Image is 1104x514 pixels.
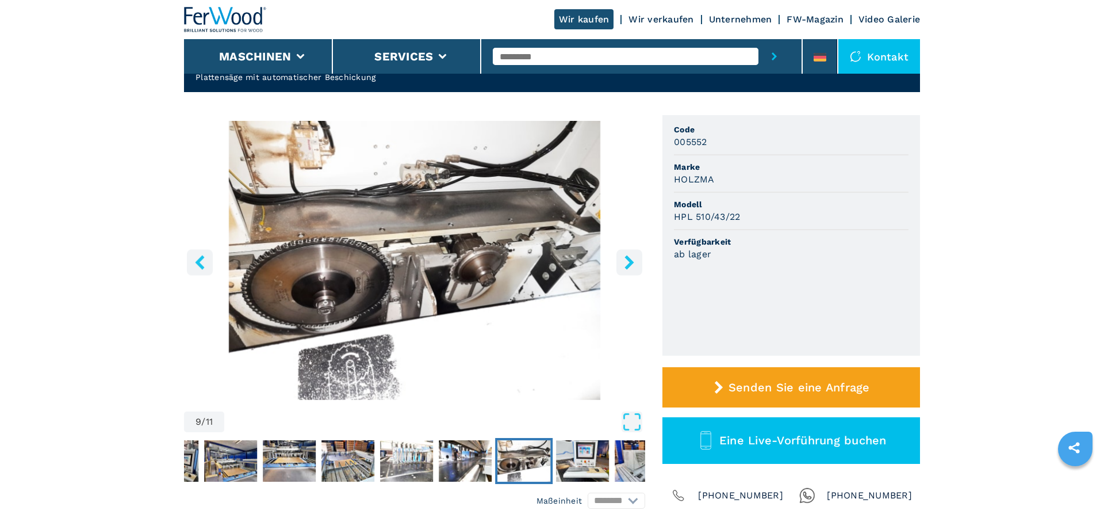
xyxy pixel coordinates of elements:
button: left-button [187,249,213,275]
img: Phone [670,488,687,504]
nav: Thumbnail Navigation [85,438,546,484]
img: Kontakt [850,51,861,62]
span: 11 [206,417,213,427]
button: Open Fullscreen [227,412,642,432]
a: Wir verkaufen [628,14,693,25]
button: right-button [616,249,642,275]
div: Kontakt [838,39,920,74]
span: Senden Sie eine Anfrage [729,380,870,394]
img: 04fb84d8f82569ab4a3f3f14bebdf4d5 [263,440,316,482]
a: Video Galerie [858,14,920,25]
img: 8115137e8ce0e5caf75344c63c6c1df8 [321,440,374,482]
div: Go to Slide 9 [184,121,645,400]
img: 30e10df4ca70f48bd8220e4a1463d444 [615,440,668,482]
a: sharethis [1060,433,1088,462]
button: Go to Slide 7 [378,438,435,484]
img: Ferwood [184,7,267,32]
img: Whatsapp [799,488,815,504]
img: 135543fc37746805de76eea394c2879f [439,440,492,482]
img: 567b9c258d5b45a3b4e021d9079a0739 [380,440,433,482]
span: [PHONE_NUMBER] [827,488,912,504]
button: Senden Sie eine Anfrage [662,367,920,408]
button: Go to Slide 9 [495,438,553,484]
h3: 005552 [674,135,707,149]
em: Maßeinheit [536,495,582,507]
img: Plattensäge mit automatischer Beschickung HOLZMA HPL 510/43/22 [184,121,645,400]
button: Go to Slide 11 [612,438,670,484]
a: Wir kaufen [554,9,614,29]
img: b63b41012d61e06b0e3ed18b98d2d1a3 [204,440,257,482]
iframe: Chat [1055,462,1095,505]
button: Services [374,50,433,63]
img: 44e8e00cf3f6bd8e99491d5ad81b711c [145,440,198,482]
img: 9c0513569d29ad678cd18d18a4bd6801 [497,440,550,482]
a: FW-Magazin [787,14,844,25]
button: Go to Slide 3 [143,438,201,484]
span: 9 [195,417,201,427]
button: Go to Slide 10 [554,438,611,484]
span: Verfügbarkeit [674,236,908,248]
h2: Plattensäge mit automatischer Beschickung [195,71,384,83]
h3: HPL 510/43/22 [674,210,740,223]
button: Go to Slide 8 [436,438,494,484]
button: Go to Slide 5 [260,438,318,484]
a: Unternehmen [709,14,772,25]
button: submit-button [758,39,790,74]
span: Marke [674,161,908,173]
span: Modell [674,199,908,210]
button: Eine Live-Vorführung buchen [662,417,920,464]
span: Code [674,124,908,135]
span: [PHONE_NUMBER] [698,488,783,504]
span: Eine Live-Vorführung buchen [719,433,887,447]
h3: HOLZMA [674,173,715,186]
span: / [201,417,205,427]
button: Go to Slide 6 [319,438,377,484]
button: Go to Slide 4 [202,438,259,484]
button: Maschinen [219,50,291,63]
h3: ab lager [674,248,711,261]
img: 7cea998280a74ae810eb5ba214f3acb5 [556,440,609,482]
